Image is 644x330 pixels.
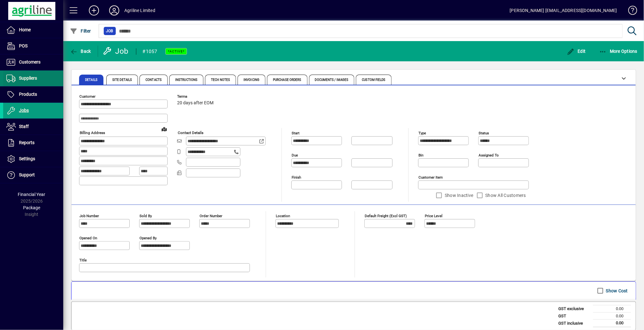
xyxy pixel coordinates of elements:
[104,5,124,16] button: Profile
[292,175,301,180] mat-label: Finish
[623,1,636,22] a: Knowledge Base
[567,49,586,54] span: Edit
[146,78,162,82] span: Contacts
[70,28,91,34] span: Filter
[103,46,130,56] div: Job
[365,214,407,218] mat-label: Default Freight (excl GST)
[3,167,63,183] a: Support
[71,299,636,319] div: No job lines found
[565,46,587,57] button: Edit
[19,92,37,97] span: Products
[79,236,97,240] mat-label: Opened On
[479,131,489,135] mat-label: Status
[112,78,132,82] span: Site Details
[211,78,230,82] span: Tech Notes
[362,78,385,82] span: Custom Fields
[418,175,443,180] mat-label: Customer Item
[315,78,349,82] span: Documents / Images
[143,46,158,57] div: #1057
[139,214,152,218] mat-label: Sold by
[3,119,63,135] a: Staff
[479,153,499,157] mat-label: Assigned to
[605,288,628,294] label: Show Cost
[292,153,298,157] mat-label: Due
[418,131,426,135] mat-label: Type
[19,140,34,145] span: Reports
[68,46,93,57] button: Back
[124,5,155,15] div: Agriline Limited
[555,320,593,327] td: GST inclusive
[19,172,35,177] span: Support
[177,95,215,99] span: Terms
[200,214,222,218] mat-label: Order number
[84,5,104,16] button: Add
[63,46,98,57] app-page-header-button: Back
[3,87,63,102] a: Products
[3,135,63,151] a: Reports
[3,54,63,70] a: Customers
[599,49,638,54] span: More Options
[18,192,46,197] span: Financial Year
[85,78,97,82] span: Details
[555,305,593,313] td: GST exclusive
[19,108,29,113] span: Jobs
[276,214,290,218] mat-label: Location
[175,78,197,82] span: Instructions
[19,27,31,32] span: Home
[593,312,631,320] td: 0.00
[23,205,40,210] span: Package
[418,153,424,157] mat-label: Bin
[593,320,631,327] td: 0.00
[139,236,157,240] mat-label: Opened by
[19,124,29,129] span: Staff
[70,49,91,54] span: Back
[19,76,37,81] span: Suppliers
[159,124,169,134] a: View on map
[598,46,639,57] button: More Options
[292,131,300,135] mat-label: Start
[3,70,63,86] a: Suppliers
[19,59,40,64] span: Customers
[106,28,113,34] span: Job
[555,312,593,320] td: GST
[19,156,35,161] span: Settings
[3,22,63,38] a: Home
[244,78,259,82] span: Invoicing
[79,258,87,262] mat-label: Title
[79,94,96,99] mat-label: Customer
[79,214,99,218] mat-label: Job number
[68,25,93,37] button: Filter
[3,38,63,54] a: POS
[593,305,631,313] td: 0.00
[19,43,28,48] span: POS
[510,5,617,15] div: [PERSON_NAME] [EMAIL_ADDRESS][DOMAIN_NAME]
[425,214,443,218] mat-label: Price Level
[273,78,301,82] span: Purchase Orders
[3,151,63,167] a: Settings
[177,101,214,106] span: 20 days after EOM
